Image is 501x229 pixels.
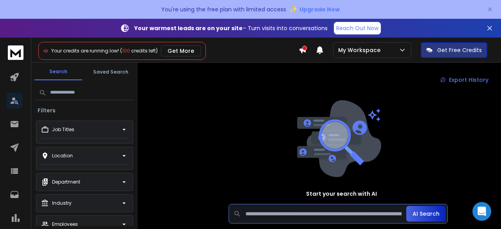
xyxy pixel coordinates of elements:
img: logo [8,45,23,60]
button: Search [34,64,82,80]
button: Get Free Credits [421,42,487,58]
button: ✨Upgrade Now [289,2,340,17]
p: You're using the free plan with limited access [161,5,286,13]
p: Job Titles [52,126,74,133]
button: Get More [161,45,201,56]
p: Industry [52,200,72,206]
p: Employees [52,221,78,227]
p: – Turn visits into conversations [134,24,328,32]
h3: Filters [34,106,59,114]
h1: Start your search with AI [306,190,377,198]
a: Export History [434,72,495,88]
span: Upgrade Now [299,5,340,13]
img: image [295,100,381,177]
div: Open Intercom Messenger [472,202,491,221]
span: Your credits are running low! [51,47,119,54]
p: Reach Out Now [336,24,378,32]
span: ( credits left) [120,47,158,54]
span: 100 [122,47,130,54]
p: My Workspace [338,46,384,54]
button: Saved Search [87,64,135,80]
p: Department [52,179,80,185]
p: Location [52,153,73,159]
button: AI Search [406,206,446,222]
strong: Your warmest leads are on your site [134,24,243,32]
a: Reach Out Now [334,22,381,34]
span: ✨ [289,4,298,15]
p: Get Free Credits [437,46,482,54]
